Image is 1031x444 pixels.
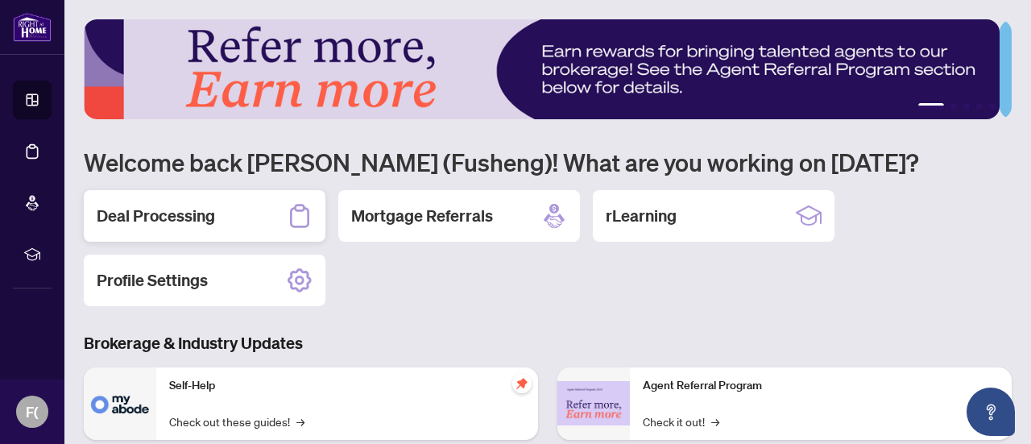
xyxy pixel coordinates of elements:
[296,413,304,430] span: →
[989,103,996,110] button: 5
[84,332,1012,355] h3: Brokerage & Industry Updates
[26,400,39,423] span: F(
[84,147,1012,177] h1: Welcome back [PERSON_NAME] (Fusheng)! What are you working on [DATE]?
[967,388,1015,436] button: Open asap
[169,377,525,395] p: Self-Help
[84,19,1000,119] img: Slide 0
[606,205,677,227] h2: rLearning
[97,205,215,227] h2: Deal Processing
[976,103,983,110] button: 4
[351,205,493,227] h2: Mortgage Referrals
[918,103,944,110] button: 1
[643,413,719,430] a: Check it out!→
[13,12,52,42] img: logo
[963,103,970,110] button: 3
[169,413,304,430] a: Check out these guides!→
[512,374,532,393] span: pushpin
[84,367,156,440] img: Self-Help
[643,377,999,395] p: Agent Referral Program
[711,413,719,430] span: →
[97,269,208,292] h2: Profile Settings
[557,381,630,425] img: Agent Referral Program
[950,103,957,110] button: 2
